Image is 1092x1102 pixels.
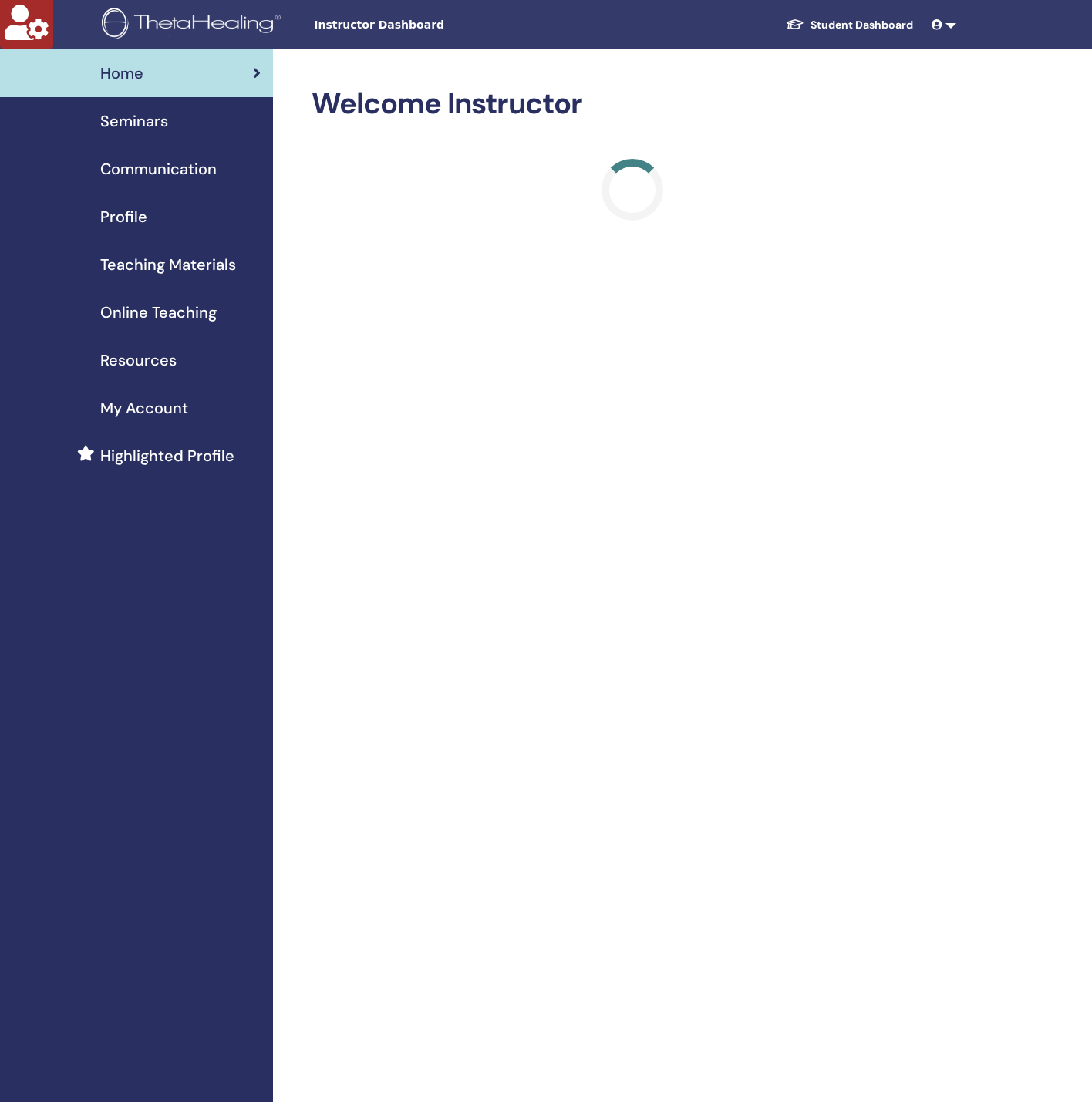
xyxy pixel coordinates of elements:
span: Instructor Dashboard [314,17,545,33]
span: Profile [100,205,147,228]
span: Seminars [100,110,168,133]
a: Student Dashboard [773,11,925,39]
span: Teaching Materials [100,253,236,276]
img: graduation-cap-white.svg [786,18,804,31]
span: Communication [100,157,217,180]
span: Online Teaching [100,301,217,324]
img: logo.png [102,8,286,42]
h2: Welcome Instructor [312,86,953,122]
span: Highlighted Profile [100,444,234,467]
span: Home [100,62,143,85]
span: My Account [100,396,188,420]
span: Resources [100,349,177,372]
